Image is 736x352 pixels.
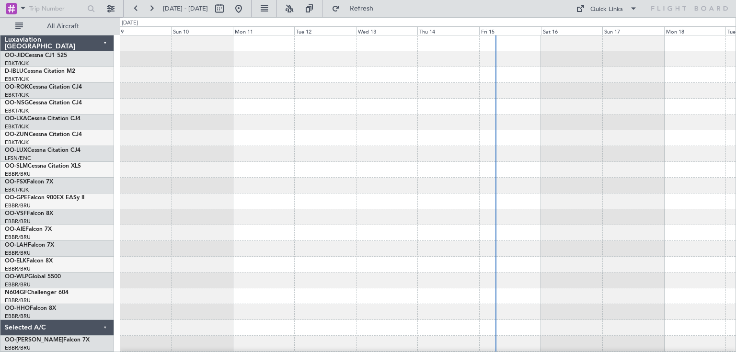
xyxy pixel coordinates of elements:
a: EBBR/BRU [5,170,31,178]
a: OO-LUXCessna Citation CJ4 [5,148,80,153]
a: OO-FSXFalcon 7X [5,179,53,185]
a: EBBR/BRU [5,265,31,273]
div: Fri 15 [479,26,541,35]
a: OO-GPEFalcon 900EX EASy II [5,195,84,201]
a: OO-AIEFalcon 7X [5,227,52,232]
span: OO-VSF [5,211,27,216]
span: OO-LUX [5,148,27,153]
span: OO-WLP [5,274,28,280]
button: All Aircraft [11,19,104,34]
a: EBBR/BRU [5,234,31,241]
a: OO-SLMCessna Citation XLS [5,163,81,169]
span: Refresh [342,5,382,12]
a: N604GFChallenger 604 [5,290,69,295]
span: [DATE] - [DATE] [163,4,208,13]
a: EBBR/BRU [5,281,31,288]
a: D-IBLUCessna Citation M2 [5,68,75,74]
a: EBKT/KJK [5,107,29,114]
a: EBBR/BRU [5,344,31,352]
span: OO-LXA [5,116,27,122]
a: OO-WLPGlobal 5500 [5,274,61,280]
span: OO-SLM [5,163,28,169]
a: OO-ZUNCessna Citation CJ4 [5,132,82,137]
a: OO-JIDCessna CJ1 525 [5,53,67,58]
div: Thu 14 [417,26,479,35]
div: Mon 11 [233,26,295,35]
span: OO-GPE [5,195,27,201]
a: OO-ELKFalcon 8X [5,258,53,264]
span: OO-FSX [5,179,27,185]
a: EBBR/BRU [5,297,31,304]
span: OO-AIE [5,227,25,232]
span: N604GF [5,290,27,295]
a: OO-LXACessna Citation CJ4 [5,116,80,122]
span: All Aircraft [25,23,101,30]
span: OO-ELK [5,258,26,264]
span: OO-[PERSON_NAME] [5,337,63,343]
a: EBBR/BRU [5,202,31,209]
a: EBBR/BRU [5,218,31,225]
div: Wed 13 [356,26,418,35]
span: OO-NSG [5,100,29,106]
div: Sat 9 [110,26,172,35]
input: Trip Number [29,1,84,16]
a: OO-NSGCessna Citation CJ4 [5,100,82,106]
div: Sun 10 [171,26,233,35]
div: Sun 17 [602,26,664,35]
a: EBKT/KJK [5,91,29,99]
span: OO-LAH [5,242,28,248]
div: Tue 12 [294,26,356,35]
span: OO-JID [5,53,25,58]
a: OO-HHOFalcon 8X [5,306,56,311]
div: Mon 18 [664,26,726,35]
div: Sat 16 [541,26,603,35]
a: EBKT/KJK [5,186,29,193]
a: EBKT/KJK [5,139,29,146]
button: Quick Links [571,1,642,16]
div: [DATE] [122,19,138,27]
button: Refresh [327,1,385,16]
div: Quick Links [590,5,623,14]
span: OO-HHO [5,306,30,311]
a: OO-ROKCessna Citation CJ4 [5,84,82,90]
a: EBBR/BRU [5,250,31,257]
span: OO-ZUN [5,132,29,137]
a: OO-[PERSON_NAME]Falcon 7X [5,337,90,343]
a: EBKT/KJK [5,60,29,67]
span: OO-ROK [5,84,29,90]
a: EBBR/BRU [5,313,31,320]
a: LFSN/ENC [5,155,31,162]
a: OO-LAHFalcon 7X [5,242,54,248]
a: EBKT/KJK [5,123,29,130]
span: D-IBLU [5,68,23,74]
a: OO-VSFFalcon 8X [5,211,53,216]
a: EBKT/KJK [5,76,29,83]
